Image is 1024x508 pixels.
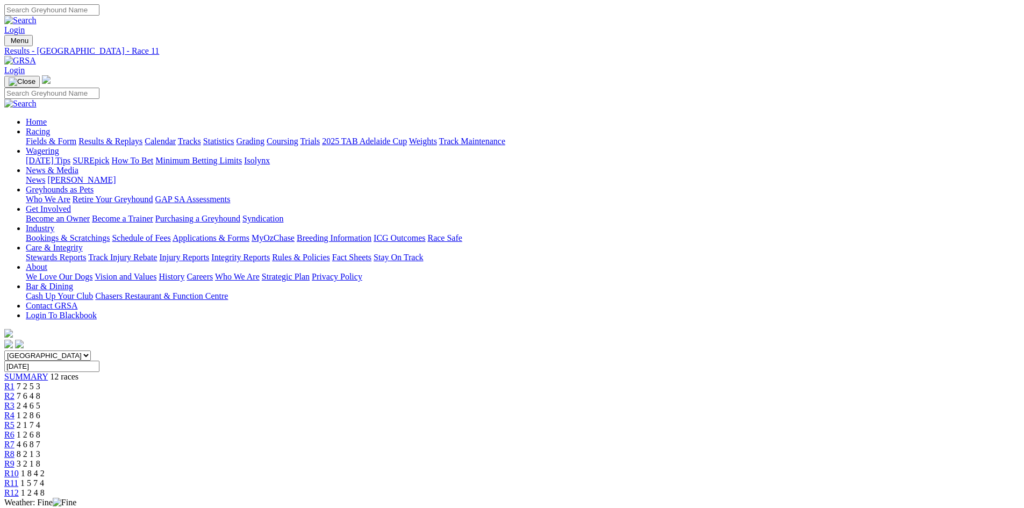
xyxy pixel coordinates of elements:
span: Menu [11,37,28,45]
span: 1 2 6 8 [17,430,40,439]
span: R1 [4,382,15,391]
a: R4 [4,411,15,420]
a: Greyhounds as Pets [26,185,94,194]
a: 2025 TAB Adelaide Cup [322,137,407,146]
a: Become a Trainer [92,214,153,223]
span: 3 2 1 8 [17,459,40,468]
a: Login [4,25,25,34]
a: Home [26,117,47,126]
a: Vision and Values [95,272,156,281]
a: Stay On Track [374,253,423,262]
img: GRSA [4,56,36,66]
span: 12 races [50,372,78,381]
span: Weather: Fine [4,498,76,507]
a: Stewards Reports [26,253,86,262]
input: Search [4,88,99,99]
a: Wagering [26,146,59,155]
a: Privacy Policy [312,272,362,281]
a: Who We Are [26,195,70,204]
img: logo-grsa-white.png [4,329,13,338]
span: 1 8 4 2 [21,469,45,478]
a: R11 [4,478,18,488]
div: Care & Integrity [26,253,1020,262]
img: facebook.svg [4,340,13,348]
a: Bookings & Scratchings [26,233,110,242]
a: Cash Up Your Club [26,291,93,300]
a: Become an Owner [26,214,90,223]
a: Track Injury Rebate [88,253,157,262]
span: 2 4 6 5 [17,401,40,410]
button: Toggle navigation [4,76,40,88]
a: R3 [4,401,15,410]
img: Search [4,16,37,25]
a: R9 [4,459,15,468]
div: News & Media [26,175,1020,185]
a: Racing [26,127,50,136]
a: Care & Integrity [26,243,83,252]
div: About [26,272,1020,282]
a: ICG Outcomes [374,233,425,242]
a: Calendar [145,137,176,146]
img: twitter.svg [15,340,24,348]
div: Racing [26,137,1020,146]
a: Rules & Policies [272,253,330,262]
a: Login [4,66,25,75]
a: News [26,175,45,184]
button: Toggle navigation [4,35,33,46]
input: Select date [4,361,99,372]
a: Get Involved [26,204,71,213]
a: Chasers Restaurant & Function Centre [95,291,228,300]
a: Retire Your Greyhound [73,195,153,204]
img: Close [9,77,35,86]
a: Purchasing a Greyhound [155,214,240,223]
div: Get Involved [26,214,1020,224]
a: R6 [4,430,15,439]
span: 7 6 4 8 [17,391,40,400]
a: Syndication [242,214,283,223]
a: News & Media [26,166,78,175]
a: Race Safe [427,233,462,242]
div: Wagering [26,156,1020,166]
a: R7 [4,440,15,449]
a: Login To Blackbook [26,311,97,320]
span: R10 [4,469,19,478]
a: We Love Our Dogs [26,272,92,281]
a: Bar & Dining [26,282,73,291]
a: Results & Replays [78,137,142,146]
a: Coursing [267,137,298,146]
a: SUMMARY [4,372,48,381]
a: [DATE] Tips [26,156,70,165]
a: Trials [300,137,320,146]
span: 2 1 7 4 [17,420,40,430]
img: Fine [53,498,76,507]
img: logo-grsa-white.png [42,75,51,84]
span: 1 2 4 8 [21,488,45,497]
a: SUREpick [73,156,109,165]
a: About [26,262,47,271]
a: How To Bet [112,156,154,165]
a: R5 [4,420,15,430]
span: 8 2 1 3 [17,449,40,459]
a: Who We Are [215,272,260,281]
a: Weights [409,137,437,146]
span: 7 2 5 3 [17,382,40,391]
div: Industry [26,233,1020,243]
a: Integrity Reports [211,253,270,262]
a: GAP SA Assessments [155,195,231,204]
span: R12 [4,488,19,497]
div: Greyhounds as Pets [26,195,1020,204]
a: Results - [GEOGRAPHIC_DATA] - Race 11 [4,46,1020,56]
a: Fields & Form [26,137,76,146]
img: Search [4,99,37,109]
a: Contact GRSA [26,301,77,310]
a: R2 [4,391,15,400]
a: R8 [4,449,15,459]
a: Minimum Betting Limits [155,156,242,165]
a: Fact Sheets [332,253,371,262]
